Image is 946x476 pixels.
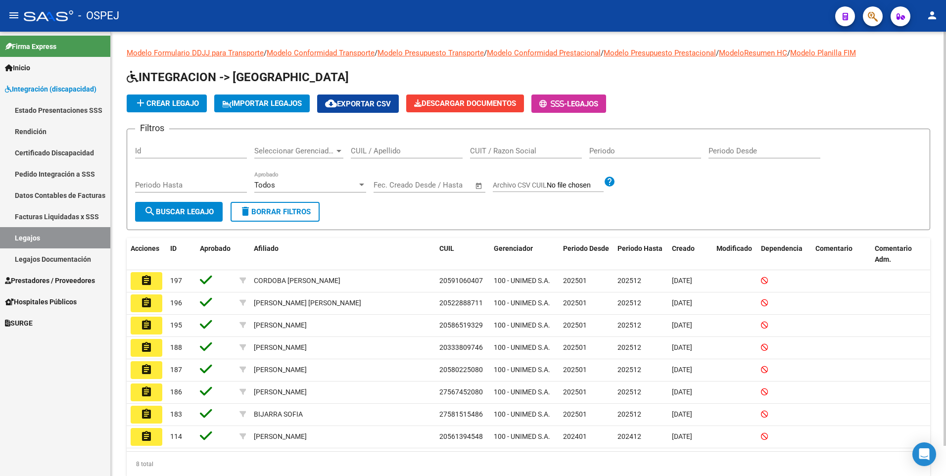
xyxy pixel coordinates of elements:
span: 202501 [563,299,587,307]
span: 100 - UNIMED S.A. [494,388,550,396]
mat-icon: assignment [141,319,152,331]
span: Gerenciador [494,244,533,252]
span: IMPORTAR LEGAJOS [222,99,302,108]
button: Exportar CSV [317,95,399,113]
span: Modificado [716,244,752,252]
datatable-header-cell: Gerenciador [490,238,559,271]
span: [DATE] [672,321,692,329]
span: [DATE] [672,410,692,418]
span: Creado [672,244,695,252]
span: 202501 [563,366,587,374]
mat-icon: assignment [141,341,152,353]
span: 202512 [617,299,641,307]
input: Archivo CSV CUIL [547,181,604,190]
span: Firma Express [5,41,56,52]
span: 27581515486 [439,410,483,418]
datatable-header-cell: Periodo Desde [559,238,614,271]
span: 202501 [563,277,587,285]
span: 202412 [617,432,641,440]
datatable-header-cell: Comentario Adm. [871,238,930,271]
a: Modelo Planilla FIM [790,48,856,57]
span: 195 [170,321,182,329]
a: Modelo Presupuesto Prestacional [604,48,716,57]
datatable-header-cell: Afiliado [250,238,435,271]
span: ID [170,244,177,252]
span: Aprobado [200,244,231,252]
a: Modelo Formulario DDJJ para Transporte [127,48,264,57]
span: 202512 [617,366,641,374]
span: Legajos [567,99,598,108]
span: 100 - UNIMED S.A. [494,366,550,374]
span: Afiliado [254,244,279,252]
mat-icon: assignment [141,364,152,376]
mat-icon: assignment [141,386,152,398]
span: 196 [170,299,182,307]
span: 100 - UNIMED S.A. [494,277,550,285]
datatable-header-cell: ID [166,238,196,271]
div: [PERSON_NAME] [254,431,307,442]
span: Prestadores / Proveedores [5,275,95,286]
span: 202501 [563,388,587,396]
span: Hospitales Públicos [5,296,77,307]
span: 100 - UNIMED S.A. [494,343,550,351]
span: Periodo Desde [563,244,609,252]
span: Integración (discapacidad) [5,84,96,95]
datatable-header-cell: Dependencia [757,238,811,271]
div: [PERSON_NAME] [254,386,307,398]
span: 20522888711 [439,299,483,307]
mat-icon: delete [239,205,251,217]
span: 188 [170,343,182,351]
a: Modelo Conformidad Transporte [267,48,375,57]
span: 20561394548 [439,432,483,440]
span: 197 [170,277,182,285]
span: 202512 [617,410,641,418]
span: Borrar Filtros [239,207,311,216]
button: Open calendar [473,180,485,191]
button: Descargar Documentos [406,95,524,112]
span: 186 [170,388,182,396]
span: 20586519329 [439,321,483,329]
span: 202501 [563,343,587,351]
a: ModeloResumen HC [719,48,787,57]
span: Periodo Hasta [617,244,662,252]
span: 202512 [617,343,641,351]
datatable-header-cell: Aprobado [196,238,236,271]
span: 187 [170,366,182,374]
span: [DATE] [672,299,692,307]
div: [PERSON_NAME] [254,320,307,331]
button: Borrar Filtros [231,202,320,222]
span: Comentario Adm. [875,244,912,264]
span: 100 - UNIMED S.A. [494,410,550,418]
datatable-header-cell: Comentario [811,238,871,271]
a: Modelo Conformidad Prestacional [487,48,601,57]
mat-icon: assignment [141,297,152,309]
datatable-header-cell: Periodo Hasta [614,238,668,271]
span: Seleccionar Gerenciador [254,146,334,155]
span: Descargar Documentos [414,99,516,108]
span: Dependencia [761,244,803,252]
div: Open Intercom Messenger [912,442,936,466]
div: [PERSON_NAME] [254,364,307,376]
button: IMPORTAR LEGAJOS [214,95,310,112]
span: [DATE] [672,388,692,396]
input: Fecha fin [423,181,471,190]
mat-icon: assignment [141,430,152,442]
datatable-header-cell: Modificado [712,238,757,271]
span: [DATE] [672,343,692,351]
span: [DATE] [672,277,692,285]
span: 20333809746 [439,343,483,351]
span: 202401 [563,432,587,440]
span: 202512 [617,321,641,329]
span: 202501 [563,321,587,329]
div: BIJARRA SOFIA [254,409,303,420]
span: 20580225080 [439,366,483,374]
span: 202501 [563,410,587,418]
span: Inicio [5,62,30,73]
mat-icon: assignment [141,408,152,420]
mat-icon: help [604,176,615,188]
datatable-header-cell: CUIL [435,238,490,271]
span: Buscar Legajo [144,207,214,216]
mat-icon: assignment [141,275,152,286]
datatable-header-cell: Creado [668,238,712,271]
span: INTEGRACION -> [GEOGRAPHIC_DATA] [127,70,349,84]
